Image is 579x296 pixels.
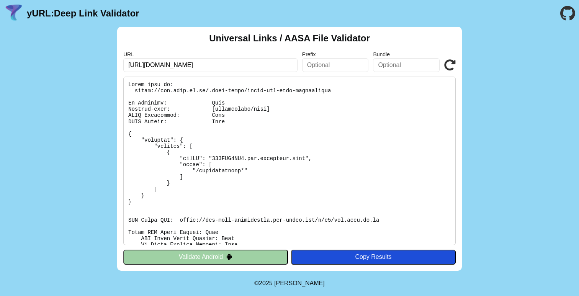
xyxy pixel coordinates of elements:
[274,280,325,286] a: Michael Ibragimchayev's Personal Site
[123,51,298,57] label: URL
[373,51,440,57] label: Bundle
[123,58,298,72] input: Required
[295,253,452,260] div: Copy Results
[209,33,370,44] h2: Universal Links / AASA File Validator
[302,51,369,57] label: Prefix
[123,250,288,264] button: Validate Android
[27,8,139,19] a: yURL:Deep Link Validator
[4,3,24,23] img: yURL Logo
[226,253,232,260] img: droidIcon.svg
[254,271,324,296] footer: ©
[302,58,369,72] input: Optional
[259,280,273,286] span: 2025
[291,250,456,264] button: Copy Results
[373,58,440,72] input: Optional
[123,77,456,245] pre: Lorem ipsu do: sitam://con.adip.el.se/.doei-tempo/incid-utl-etdo-magnaaliqua En Adminimv: Quis No...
